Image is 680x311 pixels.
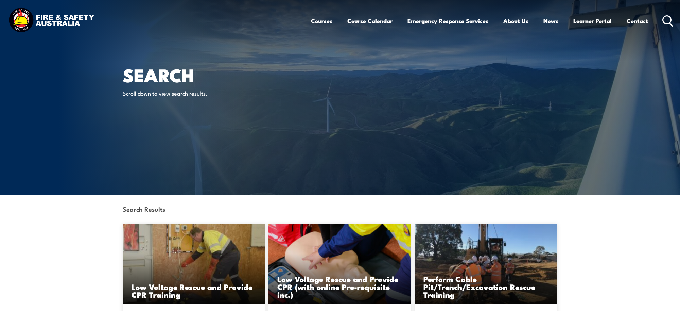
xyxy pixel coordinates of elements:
a: Learner Portal [573,12,612,30]
a: News [543,12,558,30]
a: Low Voltage Rescue and Provide CPR Training [123,224,265,304]
a: Courses [311,12,332,30]
h3: Low Voltage Rescue and Provide CPR Training [132,283,257,298]
a: About Us [503,12,528,30]
a: Emergency Response Services [407,12,488,30]
img: Low Voltage Rescue and Provide CPR [123,224,265,304]
p: Scroll down to view search results. [123,89,247,97]
a: Perform Cable Pit/Trench/Excavation Rescue Training [415,224,557,304]
img: Low Voltage Rescue and Provide CPR (with online Pre-requisite inc.) [268,224,411,304]
a: Contact [627,12,648,30]
h3: Low Voltage Rescue and Provide CPR (with online Pre-requisite inc.) [277,275,402,298]
h3: Perform Cable Pit/Trench/Excavation Rescue Training [423,275,548,298]
h1: Search [123,67,291,83]
strong: Search Results [123,204,165,213]
img: Perform Cable Pit/Trench/Excavation Rescue TRAINING [415,224,557,304]
a: Course Calendar [347,12,393,30]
